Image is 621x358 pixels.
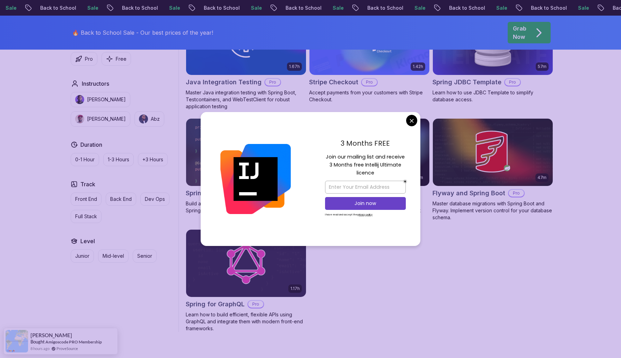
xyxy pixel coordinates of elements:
[432,77,501,87] h2: Spring JDBC Template
[362,79,377,86] p: Pro
[72,28,213,37] p: 🔥 Back to School Sale - Our best prices of the year!
[98,249,129,263] button: Mid-level
[80,237,95,245] h2: Level
[87,116,126,122] p: [PERSON_NAME]
[513,24,526,41] p: Grab Now
[525,5,572,11] p: Back to School
[108,156,129,163] p: 1-3 Hours
[45,339,102,345] a: Amigoscode PRO Membership
[56,346,78,351] a: ProveSource
[198,5,245,11] p: Back to School
[30,346,50,351] span: 8 hours ago
[409,5,431,11] p: Sale
[432,8,553,103] a: Spring JDBC Template card57mSpring JDBC TemplateProLearn how to use JDBC Template to simplify dat...
[133,249,157,263] button: Senior
[106,193,136,206] button: Back End
[280,5,327,11] p: Back to School
[491,5,513,11] p: Sale
[433,119,553,186] img: Flyway and Spring Boot card
[432,188,505,198] h2: Flyway and Spring Boot
[327,5,349,11] p: Sale
[134,111,164,127] button: instructor imgAbz
[245,5,268,11] p: Sale
[71,52,97,66] button: Pro
[75,196,97,203] p: Front End
[71,210,102,223] button: Full Stack
[139,114,148,123] img: instructor img
[432,200,553,221] p: Master database migrations with Spring Boot and Flyway. Implement version control for your databa...
[444,5,491,11] p: Back to School
[30,332,72,338] span: [PERSON_NAME]
[116,5,164,11] p: Back to School
[186,118,306,214] a: Spring Boot Product API card2.09hSpring Boot Product APIProBuild a fully functional Product API f...
[186,89,306,110] p: Master Java integration testing with Spring Boot, Testcontainers, and WebTestClient for robust ap...
[432,89,553,103] p: Learn how to use JDBC Template to simplify database access.
[103,153,134,166] button: 1-3 Hours
[75,95,84,104] img: instructor img
[30,339,45,344] span: Bought
[87,96,126,103] p: [PERSON_NAME]
[509,190,524,197] p: Pro
[186,119,306,186] img: Spring Boot Product API card
[103,253,124,259] p: Mid-level
[82,79,109,88] h2: Instructors
[75,213,97,220] p: Full Stack
[164,5,186,11] p: Sale
[186,8,306,110] a: Java Integration Testing card1.67hNEWJava Integration TestingProMaster Java integration testing w...
[186,311,306,332] p: Learn how to build efficient, flexible APIs using GraphQL and integrate them with modern front-en...
[186,200,306,214] p: Build a fully functional Product API from scratch with Spring Boot.
[289,64,300,69] p: 1.67h
[309,89,430,103] p: Accept payments from your customers with Stripe Checkout.
[413,64,423,69] p: 1.42h
[186,188,259,198] h2: Spring Boot Product API
[71,92,130,107] button: instructor img[PERSON_NAME]
[151,116,160,122] p: Abz
[110,196,132,203] p: Back End
[538,64,546,69] p: 57m
[75,156,95,163] p: 0-1 Hour
[186,230,306,297] img: Spring for GraphQL card
[537,175,546,180] p: 47m
[116,56,126,62] p: Free
[80,180,95,188] h2: Track
[6,330,28,352] img: provesource social proof notification image
[80,140,102,149] h2: Duration
[75,253,89,259] p: Junior
[362,5,409,11] p: Back to School
[85,56,93,62] p: Pro
[137,253,152,259] p: Senior
[265,79,280,86] p: Pro
[71,193,102,206] button: Front End
[35,5,82,11] p: Back to School
[248,301,263,308] p: Pro
[290,286,300,291] p: 1.17h
[145,196,165,203] p: Dev Ops
[71,111,130,127] button: instructor img[PERSON_NAME]
[142,156,163,163] p: +3 Hours
[572,5,595,11] p: Sale
[71,249,94,263] button: Junior
[82,5,104,11] p: Sale
[186,299,245,309] h2: Spring for GraphQL
[186,77,262,87] h2: Java Integration Testing
[186,229,306,332] a: Spring for GraphQL card1.17hSpring for GraphQLProLearn how to build efficient, flexible APIs usin...
[138,153,168,166] button: +3 Hours
[140,193,169,206] button: Dev Ops
[432,118,553,221] a: Flyway and Spring Boot card47mFlyway and Spring BootProMaster database migrations with Spring Boo...
[309,77,358,87] h2: Stripe Checkout
[309,8,430,103] a: Stripe Checkout card1.42hStripe CheckoutProAccept payments from your customers with Stripe Checkout.
[102,52,131,66] button: Free
[75,114,84,123] img: instructor img
[505,79,520,86] p: Pro
[71,153,99,166] button: 0-1 Hour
